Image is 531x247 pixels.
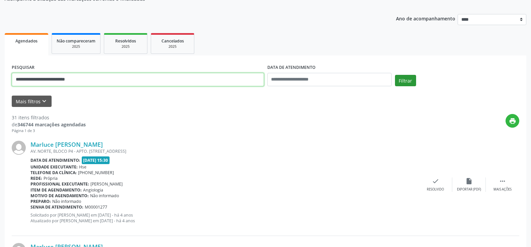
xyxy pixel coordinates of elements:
div: de [12,121,86,128]
div: Exportar (PDF) [457,187,481,192]
div: 2025 [109,44,142,49]
b: Data de atendimento: [30,157,80,163]
span: [DATE] 15:30 [82,156,110,164]
span: Cancelados [161,38,184,44]
span: [PHONE_NUMBER] [78,170,114,175]
b: Preparo: [30,199,51,204]
span: M00001277 [85,204,107,210]
strong: 346744 marcações agendadas [17,121,86,128]
b: Item de agendamento: [30,187,82,193]
button: Filtrar [395,75,416,86]
span: Resolvidos [115,38,136,44]
button: Mais filtroskeyboard_arrow_down [12,96,52,107]
span: Não informado [52,199,81,204]
div: 31 itens filtrados [12,114,86,121]
i: keyboard_arrow_down [41,98,48,105]
div: 2025 [156,44,189,49]
b: Profissional executante: [30,181,89,187]
b: Rede: [30,175,42,181]
label: PESQUISAR [12,63,35,73]
label: DATA DE ATENDIMENTO [267,63,316,73]
span: Não informado [90,193,119,199]
p: Ano de acompanhamento [396,14,455,22]
button: print [506,114,519,128]
b: Telefone da clínica: [30,170,77,175]
i: print [509,117,516,125]
i: check [432,177,439,185]
div: Página 1 de 3 [12,128,86,134]
span: [PERSON_NAME] [90,181,123,187]
div: 2025 [57,44,95,49]
span: Própria [44,175,58,181]
div: Resolvido [427,187,444,192]
div: Mais ações [493,187,512,192]
p: Solicitado por [PERSON_NAME] em [DATE] - há 4 anos Atualizado por [PERSON_NAME] em [DATE] - há 4 ... [30,212,419,224]
span: Angiologia [83,187,103,193]
b: Senha de atendimento: [30,204,83,210]
b: Unidade executante: [30,164,78,170]
img: img [12,141,26,155]
i:  [499,177,506,185]
span: Não compareceram [57,38,95,44]
span: Hse [79,164,86,170]
span: Agendados [15,38,38,44]
b: Motivo de agendamento: [30,193,89,199]
i: insert_drive_file [465,177,473,185]
a: Marluce [PERSON_NAME] [30,141,103,148]
div: AV. NORTE, BLOCO P4 - APTO. [STREET_ADDRESS] [30,148,419,154]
